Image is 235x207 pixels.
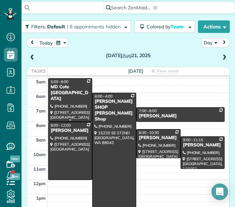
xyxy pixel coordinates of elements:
[51,79,69,84] span: 5:00 - 8:00
[218,38,230,47] button: next
[36,93,46,99] span: 6am
[211,183,228,200] div: Open Intercom Messenger
[138,135,178,141] div: [PERSON_NAME]
[33,166,46,172] span: 11am
[36,137,46,143] span: 9am
[138,113,222,119] div: [PERSON_NAME]
[94,99,134,122] div: [PERSON_NAME] SHOP [PERSON_NAME] Shop
[36,123,46,128] span: 8am
[122,52,132,58] span: Aug
[147,24,186,30] span: Colored by
[27,38,38,47] button: prev
[139,108,157,113] span: 7:00 - 8:00
[47,24,66,30] span: Default
[183,137,203,142] span: 9:00 - 11:15
[37,38,55,47] button: today
[67,24,121,30] span: | 8 appointments hidden
[36,108,46,114] span: 7am
[95,94,113,99] span: 6:00 - 4:00
[183,142,223,148] div: [PERSON_NAME]
[36,195,46,201] span: 1pm
[156,68,179,74] span: View week
[128,68,143,74] span: [DATE]
[51,123,71,128] span: 8:00 - 12:00
[202,38,219,47] button: Day
[139,130,159,135] span: 8:30 - 10:30
[33,152,46,157] span: 10am
[171,24,185,30] span: Team
[39,53,218,58] h2: [DATE] 21, 2025
[31,24,46,30] span: Filters:
[33,181,46,186] span: 12pm
[20,20,131,33] button: Filters: Default | 8 appointments hidden
[50,128,90,134] div: [PERSON_NAME]
[10,155,20,162] span: New
[134,20,195,33] button: Colored byTeam
[16,20,131,33] a: Filters: Default | 8 appointments hidden
[36,79,46,84] span: 5am
[27,67,47,75] th: Tasks
[50,84,90,102] div: MD Cote [GEOGRAPHIC_DATA]
[198,20,230,33] button: Actions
